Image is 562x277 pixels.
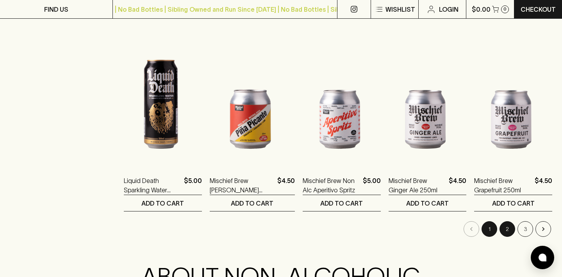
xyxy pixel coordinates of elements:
[303,176,360,195] a: Mischief Brew Non Alc Aperitivo Spritz
[482,221,497,237] button: page 1
[503,7,507,11] p: 0
[44,5,68,14] p: FIND US
[389,28,467,164] img: Mischief Brew Ginger Ale 250ml
[303,28,381,164] img: Mischief Brew Non Alc Aperitivo Spritz
[124,195,202,211] button: ADD TO CART
[500,221,515,237] button: Go to page 2
[385,5,415,14] p: Wishlist
[474,195,552,211] button: ADD TO CART
[124,28,202,164] img: Liquid Death Sparkling Water 500ml
[389,195,467,211] button: ADD TO CART
[535,176,552,195] p: $4.50
[389,176,446,195] a: Mischief Brew Ginger Ale 250ml
[124,221,552,237] nav: pagination navigation
[303,195,381,211] button: ADD TO CART
[124,176,181,195] a: Liquid Death Sparkling Water 500ml
[141,199,184,208] p: ADD TO CART
[210,195,295,211] button: ADD TO CART
[517,221,533,237] button: Go to page 3
[535,221,551,237] button: Go to next page
[474,28,552,164] img: Mischief Brew Grapefruit 250ml
[449,176,466,195] p: $4.50
[539,254,546,261] img: bubble-icon
[406,199,449,208] p: ADD TO CART
[210,28,295,164] img: Mischief Brew Pina Picante 250ml
[474,176,532,195] a: Mischief Brew Grapefruit 250ml
[320,199,363,208] p: ADD TO CART
[363,176,381,195] p: $5.00
[521,5,556,14] p: Checkout
[439,5,459,14] p: Login
[492,199,535,208] p: ADD TO CART
[210,176,274,195] a: Mischief Brew [PERSON_NAME] Picante 250ml
[184,176,202,195] p: $5.00
[472,5,491,14] p: $0.00
[277,176,295,195] p: $4.50
[231,199,273,208] p: ADD TO CART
